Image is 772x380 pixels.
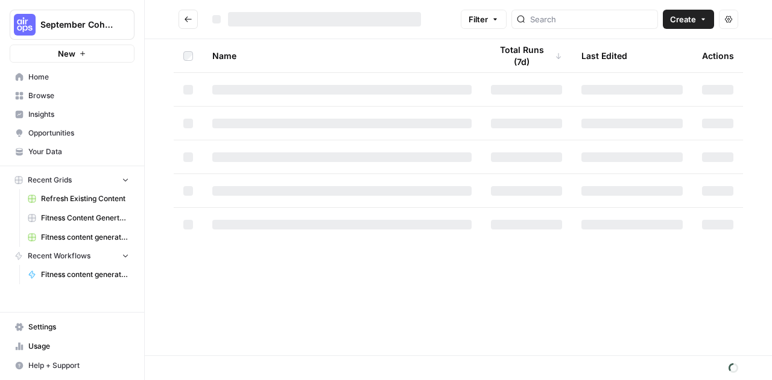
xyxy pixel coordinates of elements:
[40,19,113,31] span: September Cohort
[461,10,507,29] button: Filter
[212,39,472,72] div: Name
[22,189,134,208] a: Refresh Existing Content
[10,123,134,143] a: Opportunities
[581,39,627,72] div: Last Edited
[28,90,129,101] span: Browse
[14,14,36,36] img: September Cohort Logo
[10,10,134,40] button: Workspace: September Cohort
[28,109,129,120] span: Insights
[58,48,75,60] span: New
[10,105,134,124] a: Insights
[10,142,134,161] a: Your Data
[41,232,129,243] span: Fitness content generator ([PERSON_NAME])
[41,213,129,223] span: Fitness Content Genertor ([PERSON_NAME])
[10,67,134,87] a: Home
[22,228,134,247] a: Fitness content generator ([PERSON_NAME])
[10,337,134,356] a: Usage
[10,247,134,265] button: Recent Workflows
[28,175,72,185] span: Recent Grids
[28,360,129,371] span: Help + Support
[22,208,134,228] a: Fitness Content Genertor ([PERSON_NAME])
[179,10,198,29] button: Go back
[28,341,129,352] span: Usage
[41,193,129,204] span: Refresh Existing Content
[10,171,134,189] button: Recent Grids
[28,251,90,261] span: Recent Workflows
[41,269,129,280] span: Fitness content generator ([PERSON_NAME])
[10,356,134,375] button: Help + Support
[22,265,134,284] a: Fitness content generator ([PERSON_NAME])
[28,128,129,139] span: Opportunities
[10,86,134,105] a: Browse
[670,13,696,25] span: Create
[530,13,653,25] input: Search
[28,322,129,332] span: Settings
[663,10,714,29] button: Create
[28,146,129,157] span: Your Data
[10,317,134,337] a: Settings
[28,72,129,83] span: Home
[702,39,734,72] div: Actions
[10,45,134,63] button: New
[491,39,562,72] div: Total Runs (7d)
[469,13,488,25] span: Filter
